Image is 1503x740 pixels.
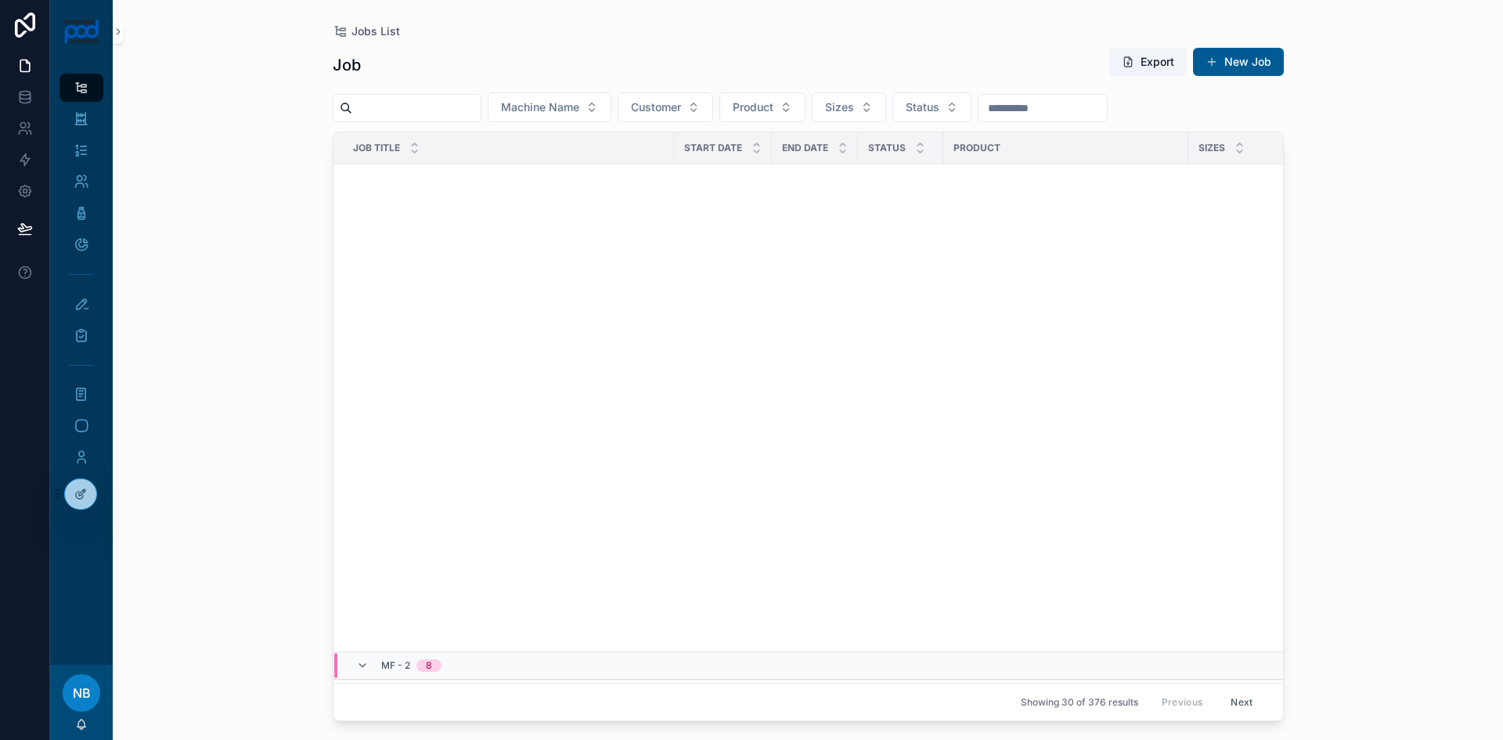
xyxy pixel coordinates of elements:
button: Select Button [719,92,806,122]
span: Showing 30 of 376 results [1021,696,1138,709]
span: Sizes [825,99,854,115]
button: Select Button [488,92,611,122]
span: NB [73,684,91,702]
span: Status [906,99,939,115]
a: Jobs List [333,23,400,39]
img: App logo [63,19,100,44]
span: Machine Name [501,99,579,115]
span: Sizes [1198,142,1225,154]
button: Select Button [892,92,971,122]
div: 8 [426,659,432,672]
span: Product [733,99,773,115]
span: MF - 2 [381,659,410,672]
span: Start Date [684,142,742,154]
div: scrollable content [50,63,113,665]
span: End Date [782,142,828,154]
span: Customer [631,99,681,115]
button: Select Button [618,92,713,122]
button: Select Button [812,92,886,122]
button: Next [1220,690,1263,714]
span: Product [953,142,1000,154]
span: Jobs List [351,23,400,39]
button: Export [1109,48,1187,76]
span: Status [868,142,906,154]
h1: Job [333,54,361,76]
button: New Job [1193,48,1284,76]
span: Job Title [353,142,400,154]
